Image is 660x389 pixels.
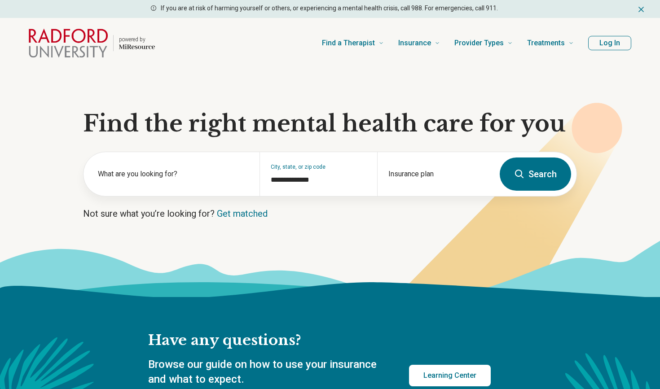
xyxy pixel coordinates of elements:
[83,207,577,220] p: Not sure what you’re looking for?
[83,110,577,137] h1: Find the right mental health care for you
[637,4,646,14] button: Dismiss
[588,36,631,50] button: Log In
[398,37,431,49] span: Insurance
[119,36,155,43] p: powered by
[409,365,491,386] a: Learning Center
[148,357,387,387] p: Browse our guide on how to use your insurance and what to expect.
[322,37,375,49] span: Find a Therapist
[98,169,249,179] label: What are you looking for?
[398,25,440,61] a: Insurance
[29,29,155,57] a: Home page
[454,37,504,49] span: Provider Types
[500,157,571,191] button: Search
[527,25,574,61] a: Treatments
[217,208,268,219] a: Get matched
[454,25,513,61] a: Provider Types
[161,4,498,13] p: If you are at risk of harming yourself or others, or experiencing a mental health crisis, call 98...
[148,331,491,350] h2: Have any questions?
[527,37,565,49] span: Treatments
[322,25,384,61] a: Find a Therapist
